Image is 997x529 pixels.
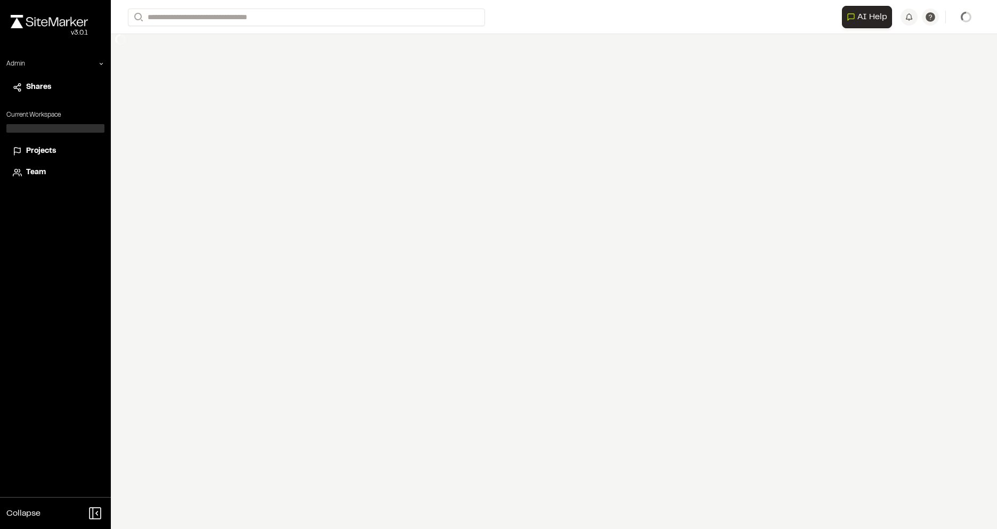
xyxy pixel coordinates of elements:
[11,15,88,28] img: rebrand.png
[128,9,147,26] button: Search
[6,110,104,120] p: Current Workspace
[26,167,46,178] span: Team
[26,145,56,157] span: Projects
[6,507,40,520] span: Collapse
[6,59,25,69] p: Admin
[857,11,887,23] span: AI Help
[13,82,98,93] a: Shares
[13,145,98,157] a: Projects
[842,6,892,28] button: Open AI Assistant
[842,6,896,28] div: Open AI Assistant
[26,82,51,93] span: Shares
[11,28,88,38] div: Oh geez...please don't...
[13,167,98,178] a: Team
